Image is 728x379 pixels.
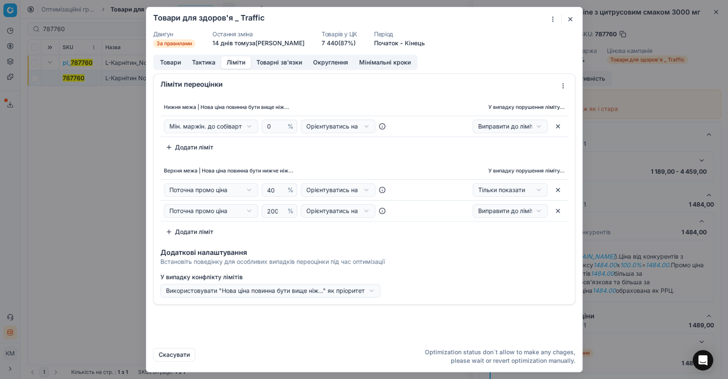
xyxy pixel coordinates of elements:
button: Округлення [307,56,354,69]
dt: Двигун [153,31,195,37]
dt: Період [374,31,424,37]
span: За правилами [153,39,195,48]
th: У випадку порушення ліміту... [398,163,568,180]
button: Мінімальні кроки [354,56,416,69]
span: % [287,207,293,215]
button: Товарні зв'язки [251,56,307,69]
dt: Товарів у ЦК [322,31,357,37]
label: У випадку конфлікту лімітів [160,273,568,281]
th: У випадку порушення ліміту... [398,99,568,116]
button: Тактика [186,56,221,69]
button: Скасувати [153,348,195,362]
h2: Товари для здоров'я _ Traffic [153,14,264,22]
span: % [287,122,293,131]
dt: Остання зміна [212,31,305,37]
span: % [287,186,293,194]
button: Ліміти [221,56,251,69]
button: Додати ліміт [160,225,218,239]
div: Додаткові налаштування [160,249,568,256]
button: Додати ліміт [160,140,218,154]
p: Optimization status don`t allow to make any chages, please wait or revert optimization manually. [412,348,575,365]
button: Товари [154,56,186,69]
a: 7 440(87%) [322,39,356,47]
div: Ліміти переоцінки [160,81,556,87]
th: Нижня межа | Нова ціна повинна бути вище ніж... [160,99,398,116]
button: Початок [374,39,398,47]
div: Встановіть поведінку для особливих випадків переоцінки під час оптимізації [160,257,568,266]
button: Кінець [404,39,424,47]
span: 14 днів тому за [PERSON_NAME] [212,39,305,47]
th: Верхня межа | Нова ціна повинна бути нижче ніж... [160,163,398,180]
span: - [400,39,403,47]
